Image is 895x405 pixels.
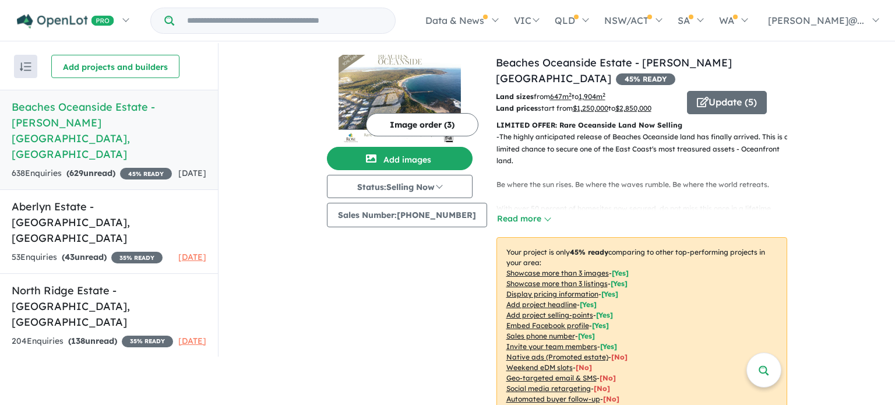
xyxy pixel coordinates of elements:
[569,91,572,98] sup: 2
[578,332,595,340] span: [ Yes ]
[12,167,172,181] div: 638 Enquir ies
[366,113,478,136] button: Image order (3)
[496,131,797,297] p: - The highly anticipated release of Beaches Oceanside land has finally arrived. This is a limited...
[111,252,163,263] span: 35 % READY
[65,252,75,262] span: 43
[579,92,605,101] u: 1,904 m
[496,92,534,101] b: Land sizes
[178,168,206,178] span: [DATE]
[327,55,473,142] img: Beaches Oceanside Estate - Catherine Hill Bay
[592,321,609,330] span: [ Yes ]
[580,300,597,309] span: [ Yes ]
[496,212,551,226] button: Read more
[506,353,608,361] u: Native ads (Promoted estate)
[615,104,651,112] u: $ 2,850,000
[616,73,675,85] span: 45 % READY
[496,119,787,131] p: LIMITED OFFER: Rare Oceanside Land Now Selling
[496,91,678,103] p: from
[611,279,628,288] span: [ Yes ]
[601,290,618,298] span: [ Yes ]
[608,104,651,112] span: to
[506,374,597,382] u: Geo-targeted email & SMS
[68,336,117,346] strong: ( unread)
[570,248,608,256] b: 45 % ready
[576,363,592,372] span: [No]
[550,92,572,101] u: 647 m
[496,104,538,112] b: Land prices
[506,363,573,372] u: Weekend eDM slots
[496,56,732,85] a: Beaches Oceanside Estate - [PERSON_NAME][GEOGRAPHIC_DATA]
[20,62,31,71] img: sort.svg
[327,175,473,198] button: Status:Selling Now
[768,15,864,26] span: [PERSON_NAME]@...
[687,91,767,114] button: Update (5)
[12,99,206,162] h5: Beaches Oceanside Estate - [PERSON_NAME][GEOGRAPHIC_DATA] , [GEOGRAPHIC_DATA]
[66,168,115,178] strong: ( unread)
[12,251,163,265] div: 53 Enquir ies
[602,91,605,98] sup: 2
[71,336,85,346] span: 138
[506,300,577,309] u: Add project headline
[506,311,593,319] u: Add project selling-points
[573,104,608,112] u: $ 1,250,000
[506,290,598,298] u: Display pricing information
[122,336,173,347] span: 35 % READY
[12,283,206,330] h5: North Ridge Estate - [GEOGRAPHIC_DATA] , [GEOGRAPHIC_DATA]
[572,92,605,101] span: to
[603,395,619,403] span: [No]
[600,342,617,351] span: [ Yes ]
[120,168,172,179] span: 45 % READY
[612,269,629,277] span: [ Yes ]
[327,203,487,227] button: Sales Number:[PHONE_NUMBER]
[611,353,628,361] span: [No]
[17,14,114,29] img: Openlot PRO Logo White
[600,374,616,382] span: [No]
[506,321,589,330] u: Embed Facebook profile
[178,336,206,346] span: [DATE]
[506,395,600,403] u: Automated buyer follow-up
[594,384,610,393] span: [No]
[506,332,575,340] u: Sales phone number
[12,334,173,348] div: 204 Enquir ies
[496,103,678,114] p: start from
[69,168,83,178] span: 629
[506,279,608,288] u: Showcase more than 3 listings
[506,384,591,393] u: Social media retargeting
[62,252,107,262] strong: ( unread)
[51,55,179,78] button: Add projects and builders
[12,199,206,246] h5: Aberlyn Estate - [GEOGRAPHIC_DATA] , [GEOGRAPHIC_DATA]
[327,147,473,170] button: Add images
[178,252,206,262] span: [DATE]
[506,342,597,351] u: Invite your team members
[177,8,393,33] input: Try estate name, suburb, builder or developer
[596,311,613,319] span: [ Yes ]
[506,269,609,277] u: Showcase more than 3 images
